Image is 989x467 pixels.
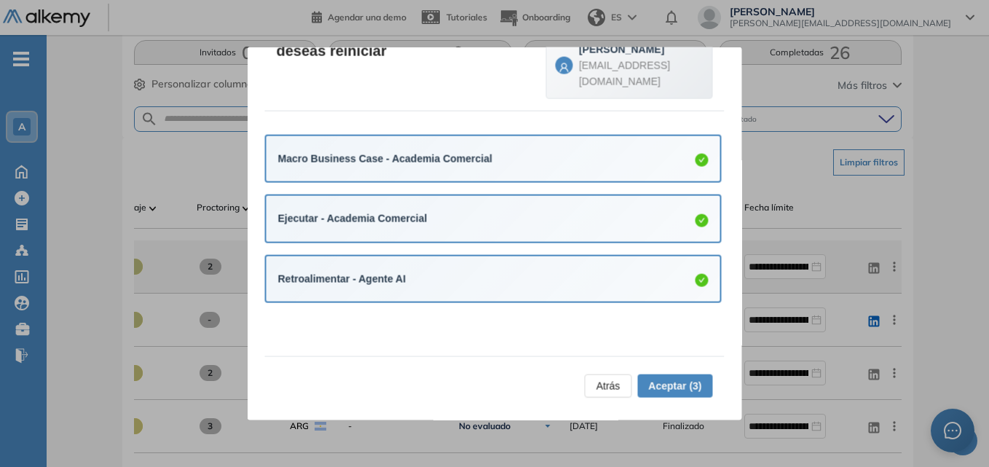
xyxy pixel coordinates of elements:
[278,272,406,284] strong: Retroalimentar - Agente AI
[648,377,701,393] span: Aceptar (3)
[696,274,709,287] span: check-circle
[637,374,712,397] button: Aceptar (3)
[596,377,620,393] span: Atrás
[585,374,632,397] button: Atrás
